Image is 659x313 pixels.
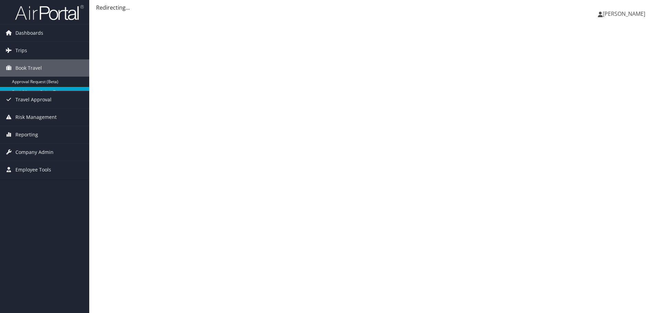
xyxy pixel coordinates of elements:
[15,42,27,59] span: Trips
[598,3,652,24] a: [PERSON_NAME]
[603,10,645,18] span: [PERSON_NAME]
[15,91,51,108] span: Travel Approval
[15,109,57,126] span: Risk Management
[96,3,652,12] div: Redirecting...
[15,161,51,178] span: Employee Tools
[15,126,38,143] span: Reporting
[15,144,54,161] span: Company Admin
[15,24,43,42] span: Dashboards
[15,59,42,77] span: Book Travel
[15,4,84,21] img: airportal-logo.png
